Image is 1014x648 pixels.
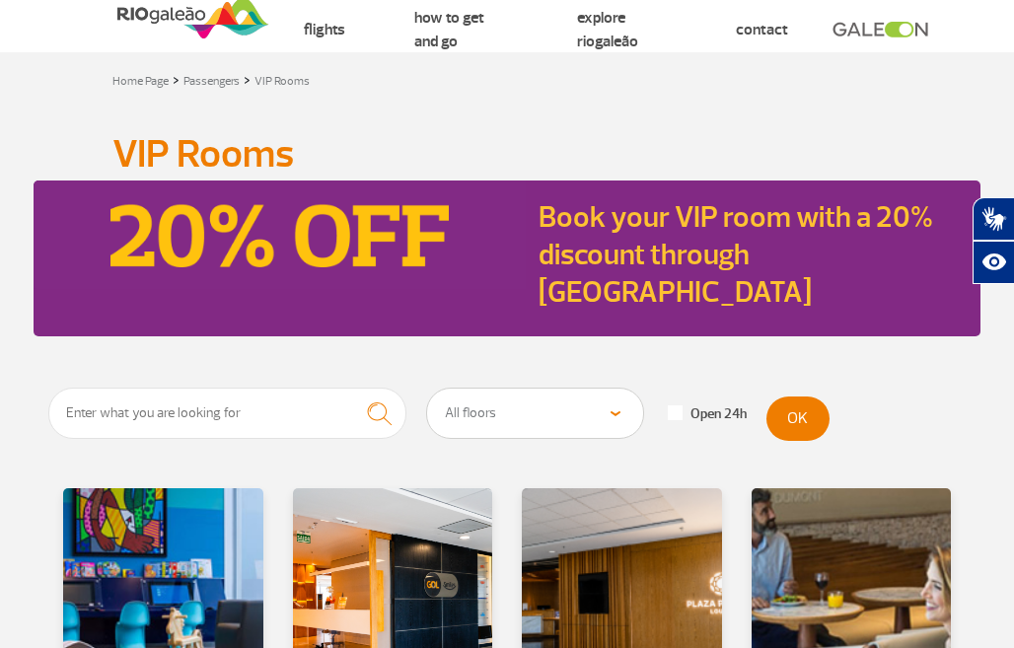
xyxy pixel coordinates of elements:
[736,20,788,39] a: Contact
[34,180,526,289] img: Book your VIP room with a 20% discount through GaleON
[668,405,747,423] label: Open 24h
[112,137,902,171] h1: VIP Rooms
[173,68,180,91] a: >
[183,74,240,89] a: Passengers
[244,68,251,91] a: >
[577,8,638,51] a: Explore RIOgaleão
[414,8,484,51] a: How to get and go
[766,396,830,441] button: OK
[254,74,310,89] a: VIP Rooms
[973,197,1014,284] div: Plugin de acessibilidade da Hand Talk.
[973,197,1014,241] button: Abrir tradutor de língua de sinais.
[112,74,169,89] a: Home Page
[304,20,345,39] a: Flights
[539,198,933,311] a: Book your VIP room with a 20% discount through [GEOGRAPHIC_DATA]
[973,241,1014,284] button: Abrir recursos assistivos.
[48,388,406,439] input: Enter what you are looking for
